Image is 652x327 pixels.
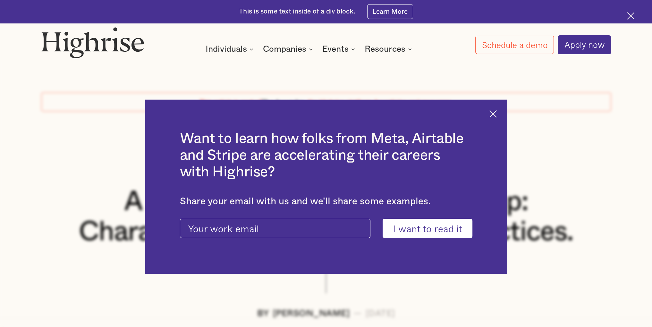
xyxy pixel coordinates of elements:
a: Schedule a demo [475,36,554,54]
div: Individuals [206,45,247,53]
img: Highrise logo [41,27,144,58]
div: This is some text inside of a div block. [239,7,355,16]
form: current-ascender-blog-article-modal-form [180,219,472,238]
div: Companies [263,45,306,53]
div: Share your email with us and we'll share some examples. [180,196,472,207]
div: Resources [365,45,414,53]
div: Companies [263,45,315,53]
a: Learn More [367,4,413,19]
input: Your work email [180,219,371,238]
div: Resources [365,45,405,53]
a: Apply now [558,35,611,54]
div: Events [322,45,357,53]
div: Events [322,45,349,53]
img: Cross icon [489,110,497,118]
div: Individuals [206,45,255,53]
h2: Want to learn how folks from Meta, Airtable and Stripe are accelerating their careers with Highrise? [180,130,472,181]
img: Cross icon [627,12,634,20]
input: I want to read it [383,219,472,238]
